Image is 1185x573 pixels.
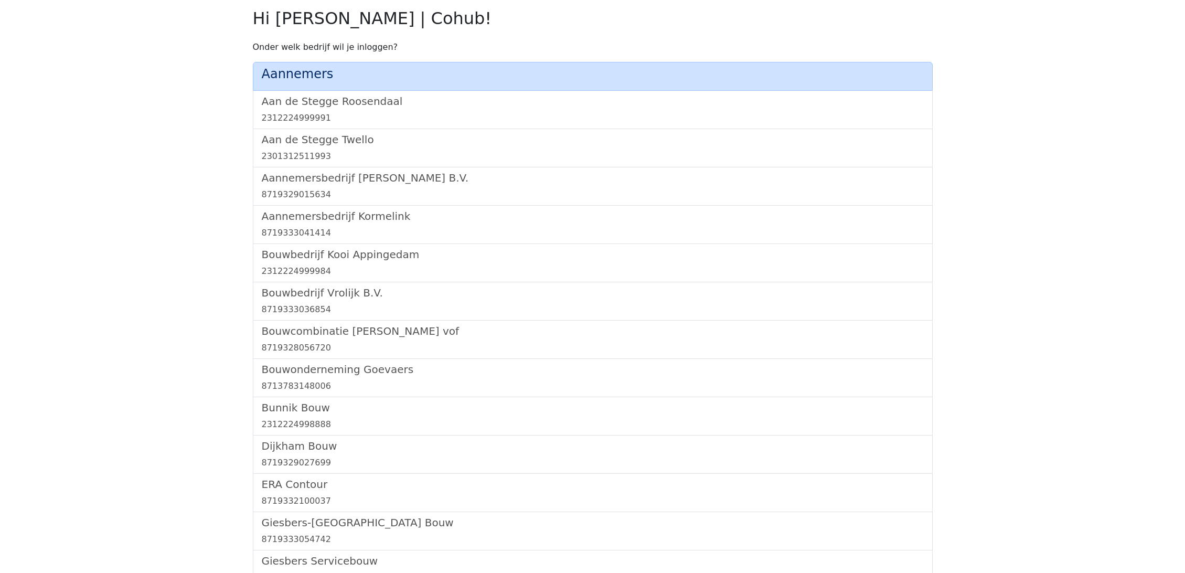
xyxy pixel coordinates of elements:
[262,95,924,124] a: Aan de Stegge Roosendaal2312224999991
[262,495,924,507] div: 8719332100037
[262,401,924,431] a: Bunnik Bouw2312224998888
[262,418,924,431] div: 2312224998888
[262,210,924,239] a: Aannemersbedrijf Kormelink8719333041414
[262,227,924,239] div: 8719333041414
[262,286,924,299] h5: Bouwbedrijf Vrolijk B.V.
[262,95,924,108] h5: Aan de Stegge Roosendaal
[262,363,924,392] a: Bouwonderneming Goevaers8713783148006
[262,342,924,354] div: 8719328056720
[262,210,924,222] h5: Aannemersbedrijf Kormelink
[262,248,924,261] h5: Bouwbedrijf Kooi Appingedam
[262,172,924,201] a: Aannemersbedrijf [PERSON_NAME] B.V.8719329015634
[262,265,924,278] div: 2312224999984
[262,325,924,354] a: Bouwcombinatie [PERSON_NAME] vof8719328056720
[262,478,924,491] h5: ERA Contour
[253,8,933,28] h2: Hi [PERSON_NAME] | Cohub!
[262,478,924,507] a: ERA Contour8719332100037
[262,401,924,414] h5: Bunnik Bouw
[262,516,924,546] a: Giesbers-[GEOGRAPHIC_DATA] Bouw8719333054742
[262,150,924,163] div: 2301312511993
[262,440,924,469] a: Dijkham Bouw8719329027699
[262,380,924,392] div: 8713783148006
[262,172,924,184] h5: Aannemersbedrijf [PERSON_NAME] B.V.
[262,188,924,201] div: 8719329015634
[262,303,924,316] div: 8719333036854
[253,41,933,54] p: Onder welk bedrijf wil je inloggen?
[262,533,924,546] div: 8719333054742
[262,286,924,316] a: Bouwbedrijf Vrolijk B.V.8719333036854
[262,133,924,146] h5: Aan de Stegge Twello
[262,440,924,452] h5: Dijkham Bouw
[262,555,924,567] h5: Giesbers Servicebouw
[262,457,924,469] div: 8719329027699
[262,133,924,163] a: Aan de Stegge Twello2301312511993
[262,363,924,376] h5: Bouwonderneming Goevaers
[262,248,924,278] a: Bouwbedrijf Kooi Appingedam2312224999984
[262,516,924,529] h5: Giesbers-[GEOGRAPHIC_DATA] Bouw
[262,67,924,82] h4: Aannemers
[262,112,924,124] div: 2312224999991
[262,325,924,337] h5: Bouwcombinatie [PERSON_NAME] vof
